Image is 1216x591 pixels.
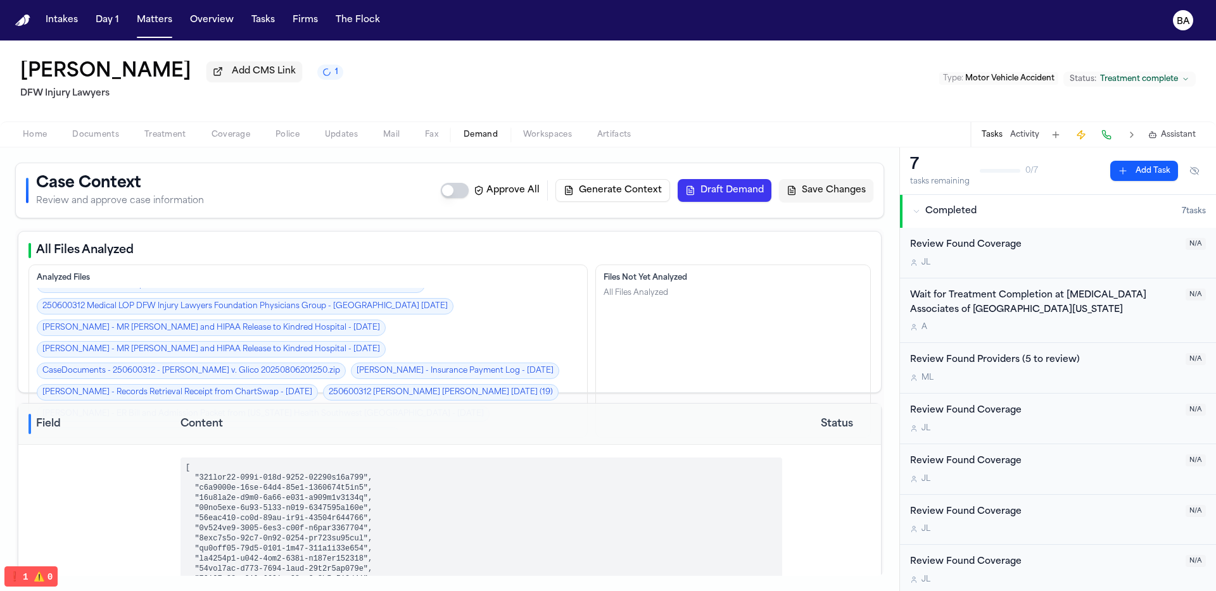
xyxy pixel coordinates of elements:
span: A [921,322,927,332]
span: N/A [1186,238,1206,250]
div: Open task: Review Found Providers (5 to review) [900,343,1216,394]
div: Open task: Review Found Coverage [900,394,1216,444]
span: Police [275,130,300,140]
div: Review Found Coverage [910,238,1178,252]
span: 1 [335,67,338,77]
span: J L [921,575,930,585]
button: Add Task [1110,161,1178,181]
button: Edit Type: Motor Vehicle Accident [939,72,1058,85]
div: Review Found Coverage [910,555,1178,569]
button: Overview [185,9,239,32]
th: Content [170,404,792,445]
p: Review and approve case information [36,195,204,208]
button: Day 1 [91,9,124,32]
div: Field [28,414,160,434]
span: Type : [943,75,963,82]
button: Tasks [246,9,280,32]
span: Coverage [212,130,250,140]
button: Assistant [1148,130,1196,140]
img: Finch Logo [15,15,30,27]
a: [PERSON_NAME] - MR [PERSON_NAME] and HIPAA Release to Kindred Hospital - [DATE] [37,320,386,336]
span: J L [921,258,930,268]
div: Review Found Providers (5 to review) [910,353,1178,368]
span: 7 task s [1182,206,1206,216]
h1: Case Context [36,173,204,194]
span: J L [921,474,930,484]
button: Intakes [41,9,83,32]
span: Completed [925,205,977,218]
span: M L [921,373,934,383]
span: Home [23,130,47,140]
div: Open task: Review Found Coverage [900,228,1216,278]
span: Treatment complete [1100,74,1178,84]
div: Review Found Coverage [910,404,1178,418]
span: 0 / 7 [1025,166,1038,176]
span: Treatment [144,130,186,140]
button: 1 active task [317,65,343,80]
div: All Files Analyzed [604,288,668,298]
button: Draft Demand [678,179,771,202]
div: Review Found Coverage [910,505,1178,519]
span: J L [921,524,930,534]
div: Wait for Treatment Completion at [MEDICAL_DATA] Associates of [GEOGRAPHIC_DATA][US_STATE] [910,289,1178,318]
button: The Flock [331,9,385,32]
div: Open task: Review Found Coverage [900,495,1216,545]
button: Generate Context [555,179,670,202]
button: Add CMS Link [206,61,302,82]
span: N/A [1186,505,1206,517]
span: Demand [464,130,498,140]
a: 250600312 [PERSON_NAME] [PERSON_NAME] [DATE] (19) [323,384,559,401]
button: Add Task [1047,126,1065,144]
div: 7 [910,155,970,175]
span: N/A [1186,404,1206,416]
a: Home [15,15,30,27]
span: J L [921,423,930,433]
button: Matters [132,9,177,32]
a: [PERSON_NAME] - Insurance Payment Log - [DATE] [351,363,559,379]
div: Review Found Coverage [910,454,1178,469]
a: 250600312 Medical LOP DFW Injury Lawyers Foundation Physicians Group - [GEOGRAPHIC_DATA] [DATE] [37,298,453,314]
button: Save Changes [779,179,873,202]
a: CaseDocuments - 250600312 - [PERSON_NAME] v. Glico 20250806201250.zip [37,363,346,379]
h2: DFW Injury Lawyers [20,86,343,101]
div: tasks remaining [910,177,970,187]
div: Analyzed Files [37,273,579,283]
label: Approve All [474,184,540,197]
span: Documents [72,130,119,140]
span: Add CMS Link [232,65,296,78]
span: Assistant [1161,130,1196,140]
th: Status [792,404,881,445]
a: [PERSON_NAME] - MR [PERSON_NAME] and HIPAA Release to Kindred Hospital - [DATE] [37,341,386,358]
span: N/A [1186,353,1206,365]
button: Create Immediate Task [1072,126,1090,144]
h2: All Files Analyzed [36,242,134,259]
span: Motor Vehicle Accident [965,75,1054,82]
a: [PERSON_NAME] - Records Retrieval Receipt from ChartSwap - [DATE] [37,384,318,401]
span: Fax [425,130,438,140]
button: Firms [288,9,323,32]
span: Mail [383,130,400,140]
button: Change status from Treatment complete [1063,72,1196,87]
span: N/A [1186,555,1206,567]
button: Tasks [982,130,1003,140]
span: Artifacts [597,130,631,140]
button: Activity [1010,130,1039,140]
button: Edit matter name [20,61,191,84]
div: Open task: Review Found Coverage [900,444,1216,495]
button: Hide completed tasks (⌘⇧H) [1183,161,1206,181]
span: Status: [1070,74,1096,84]
span: N/A [1186,289,1206,301]
span: Updates [325,130,358,140]
button: Completed7tasks [900,195,1216,228]
span: Workspaces [523,130,572,140]
div: Files Not Yet Analyzed [604,273,863,283]
button: Make a Call [1098,126,1115,144]
div: Open task: Wait for Treatment Completion at Radiology Associates of North Texas [900,278,1216,344]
